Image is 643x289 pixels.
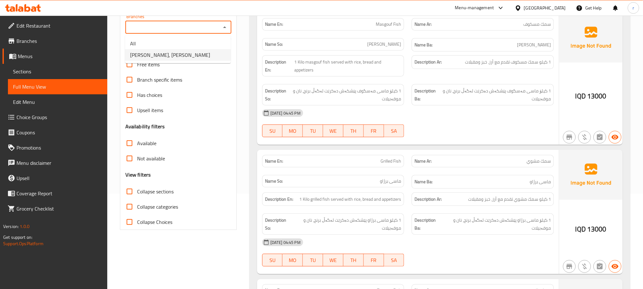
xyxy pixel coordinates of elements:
[265,126,280,136] span: SU
[3,140,107,155] a: Promotions
[575,90,586,102] span: IQD
[137,106,163,114] span: Upsell items
[20,222,30,231] span: 1.0.0
[384,254,404,266] button: SA
[3,18,107,33] a: Edit Restaurant
[414,41,433,49] strong: Name Ba:
[17,205,102,212] span: Grocery Checklist
[299,195,401,203] span: 1 Kilo grilled fish served with rice, bread and appetizers
[18,52,102,60] span: Menus
[137,61,160,68] span: Free items
[292,216,401,232] span: 1 کیلۆ ماسی برژاو پێشکەش دەکرێت لەگەڵ برنج، نان و موقەبیلات
[587,223,607,235] span: 13000
[265,58,293,74] strong: Description En:
[3,125,107,140] a: Coupons
[137,188,174,195] span: Collapse sections
[3,186,107,201] a: Coverage Report
[262,254,283,266] button: SU
[3,222,19,231] span: Version:
[326,256,341,265] span: WE
[343,254,364,266] button: TH
[265,195,293,203] strong: Description En:
[366,256,381,265] span: FR
[268,110,303,116] span: [DATE] 04:45 PM
[414,195,442,203] strong: Description Ar:
[414,216,441,232] strong: Description Ba:
[17,129,102,136] span: Coupons
[3,110,107,125] a: Choice Groups
[346,256,361,265] span: TH
[8,94,107,110] a: Edit Menu
[323,254,343,266] button: WE
[633,4,634,11] span: r
[384,124,404,137] button: SA
[137,76,182,84] span: Branch specific items
[3,49,107,64] a: Menus
[294,58,401,74] span: 1 Kilo masgouf fish served with rice, bread and appetizers
[3,155,107,171] a: Menu disclaimer
[559,150,623,199] img: Ae5nvW7+0k+MAAAAAElFTkSuQmCC
[265,21,283,28] strong: Name En:
[414,178,433,186] strong: Name Ba:
[414,58,442,66] strong: Description Ar:
[414,87,439,103] strong: Description Ba:
[364,254,384,266] button: FR
[465,58,551,66] span: 1 كيلو سمك مسكوف تقدم مع أرز، خبز ومقبلات
[575,223,586,235] span: IQD
[326,126,341,136] span: WE
[8,64,107,79] a: Sections
[17,22,102,30] span: Edit Restaurant
[137,218,172,226] span: Collapse Choices
[17,190,102,197] span: Coverage Report
[527,158,551,165] span: سمك مشوي
[517,41,551,49] span: [PERSON_NAME]
[609,131,621,144] button: Available
[3,171,107,186] a: Upsell
[220,23,229,32] button: Close
[17,113,102,121] span: Choice Groups
[265,256,280,265] span: SU
[468,195,551,203] span: 1 كيلو سمك مشوي تقدم مع أرز، خبز ومقبلات
[268,239,303,245] span: [DATE] 04:45 PM
[609,260,621,273] button: Available
[282,254,303,266] button: MO
[323,124,343,137] button: WE
[414,158,432,165] strong: Name Ar:
[3,239,43,248] a: Support.OpsPlatform
[137,91,162,99] span: Has choices
[265,216,291,232] strong: Description So:
[262,124,283,137] button: SU
[367,41,401,48] span: [PERSON_NAME]
[455,4,494,12] div: Menu-management
[593,131,606,144] button: Not has choices
[285,126,300,136] span: MO
[530,178,551,186] span: ماسی برژاو
[13,68,102,75] span: Sections
[524,4,566,11] div: [GEOGRAPHIC_DATA]
[414,21,432,28] strong: Name Ar:
[290,87,401,103] span: 1 کیلۆ ماسی مەسگوف پێشکەش دەکرێت لەگەڵ برنج، نان و موقەبیلات
[303,254,323,266] button: TU
[125,123,165,130] h3: Availability filters
[578,131,591,144] button: Purchased item
[381,158,401,165] span: Grilled Fish
[130,40,136,47] span: All
[137,155,165,162] span: Not available
[13,83,102,91] span: Full Menu View
[265,41,283,48] strong: Name So:
[563,260,576,273] button: Not branch specific item
[265,87,289,103] strong: Description So:
[346,126,361,136] span: TH
[17,37,102,45] span: Branches
[587,90,607,102] span: 13000
[3,233,32,241] span: Get support on:
[563,131,576,144] button: Not branch specific item
[380,178,401,185] span: ماسی برژاو
[125,171,151,178] h3: View filters
[285,256,300,265] span: MO
[17,144,102,151] span: Promotions
[17,159,102,167] span: Menu disclaimer
[137,139,156,147] span: Available
[137,203,178,211] span: Collapse categories
[376,21,401,28] span: Masgouf Fish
